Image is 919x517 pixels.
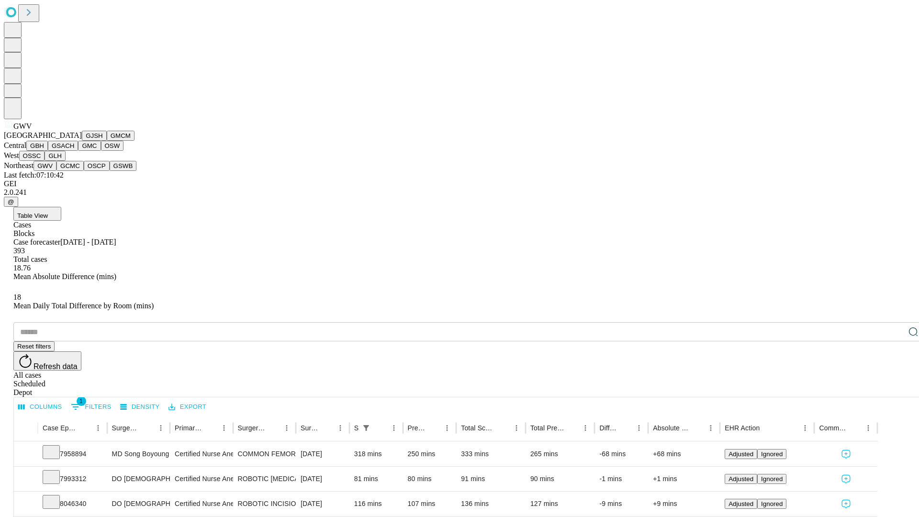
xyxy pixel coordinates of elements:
div: 107 mins [408,492,452,516]
div: +68 mins [653,442,715,466]
button: GMC [78,141,101,151]
button: OSW [101,141,124,151]
div: [DATE] [301,442,345,466]
div: EHR Action [725,424,760,432]
button: Expand [19,496,33,513]
div: 81 mins [354,467,398,491]
span: [DATE] - [DATE] [60,238,116,246]
button: GWV [34,161,56,171]
span: Central [4,141,26,149]
button: Sort [848,421,862,435]
span: Ignored [761,450,783,458]
span: 1 [77,396,86,406]
button: Menu [510,421,523,435]
span: Mean Daily Total Difference by Room (mins) [13,302,154,310]
button: Sort [204,421,217,435]
button: Show filters [359,421,373,435]
span: 18.76 [13,264,31,272]
button: Sort [374,421,387,435]
div: Certified Nurse Anesthetist [175,492,228,516]
button: OSCP [84,161,110,171]
button: Ignored [757,499,786,509]
button: Sort [320,421,334,435]
div: Surgery Date [301,424,319,432]
button: Ignored [757,449,786,459]
button: Ignored [757,474,786,484]
button: Export [166,400,209,415]
button: Show filters [68,399,114,415]
div: +1 mins [653,467,715,491]
span: Last fetch: 07:10:42 [4,171,64,179]
div: 265 mins [530,442,590,466]
div: Total Scheduled Duration [461,424,495,432]
div: COMMON FEMORAL [MEDICAL_DATA] [238,442,291,466]
div: ROBOTIC INCISIONAL/VENTRAL/UMBILICAL [MEDICAL_DATA] INITIAL < 3 CM REDUCIBLE [238,492,291,516]
span: Mean Absolute Difference (mins) [13,272,116,281]
button: Menu [579,421,592,435]
div: 318 mins [354,442,398,466]
button: Menu [280,421,293,435]
div: Primary Service [175,424,202,432]
button: Menu [217,421,231,435]
span: Reset filters [17,343,51,350]
div: +9 mins [653,492,715,516]
div: Surgery Name [238,424,266,432]
div: 136 mins [461,492,521,516]
div: 333 mins [461,442,521,466]
button: Reset filters [13,341,55,351]
button: Expand [19,446,33,463]
button: GLH [45,151,65,161]
div: -68 mins [599,442,643,466]
button: Sort [565,421,579,435]
div: 2.0.241 [4,188,915,197]
button: Menu [387,421,401,435]
button: Menu [704,421,717,435]
div: 250 mins [408,442,452,466]
span: Adjusted [728,450,753,458]
button: Sort [619,421,632,435]
div: [DATE] [301,492,345,516]
div: 8046340 [43,492,102,516]
button: Menu [798,421,812,435]
div: Case Epic Id [43,424,77,432]
div: 80 mins [408,467,452,491]
div: MD Song Boyoung Md [112,442,165,466]
span: GWV [13,122,32,130]
span: Ignored [761,500,783,507]
div: DO [DEMOGRAPHIC_DATA] [PERSON_NAME] [112,467,165,491]
button: Sort [496,421,510,435]
span: Ignored [761,475,783,483]
div: Certified Nurse Anesthetist [175,442,228,466]
button: Menu [334,421,347,435]
div: Comments [819,424,847,432]
div: DO [DEMOGRAPHIC_DATA] [PERSON_NAME] [112,492,165,516]
div: Difference [599,424,618,432]
button: GMCM [107,131,134,141]
button: OSSC [19,151,45,161]
div: Certified Nurse Anesthetist [175,467,228,491]
div: Surgeon Name [112,424,140,432]
span: Table View [17,212,48,219]
button: Menu [154,421,168,435]
div: 91 mins [461,467,521,491]
div: Absolute Difference [653,424,690,432]
button: Menu [632,421,646,435]
button: Sort [78,421,91,435]
button: Sort [427,421,440,435]
div: 7958894 [43,442,102,466]
div: [DATE] [301,467,345,491]
div: -1 mins [599,467,643,491]
span: Adjusted [728,475,753,483]
button: Sort [141,421,154,435]
span: Total cases [13,255,47,263]
button: Sort [267,421,280,435]
button: GJSH [82,131,107,141]
div: 90 mins [530,467,590,491]
button: Sort [761,421,774,435]
div: -9 mins [599,492,643,516]
span: Case forecaster [13,238,60,246]
div: GEI [4,180,915,188]
button: GSWB [110,161,137,171]
div: 127 mins [530,492,590,516]
div: Total Predicted Duration [530,424,565,432]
